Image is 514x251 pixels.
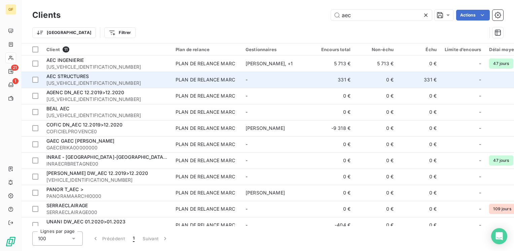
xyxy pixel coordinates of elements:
span: 11 [63,46,69,52]
div: PLAN DE RELANCE MARC [176,141,235,148]
td: 0 € [355,136,398,152]
a: 21 [5,66,16,77]
img: Logo LeanPay [5,236,16,247]
span: 47 jours [489,155,513,166]
span: - [479,60,481,67]
span: [PERSON_NAME] DW_AEC 12.2019>12.2020 [46,170,148,176]
span: UNANIMEARCHITECTE [46,225,168,232]
span: [PERSON_NAME] [246,125,285,131]
span: - [479,206,481,212]
td: 0 € [355,201,398,217]
span: [VEHICLE_IDENTIFICATION_NUMBER] [46,177,168,183]
div: Gestionnaires [246,47,307,52]
span: - [479,157,481,164]
td: 0 € [355,120,398,136]
td: 0 € [355,169,398,185]
div: Open Intercom Messenger [491,228,507,244]
span: PANOR T_AEC > [46,186,83,192]
span: - [479,125,481,132]
td: -9 318 € [311,120,355,136]
td: 5 713 € [311,56,355,72]
td: 0 € [398,169,441,185]
span: AEC STRUCTURES [46,73,89,79]
button: [GEOGRAPHIC_DATA] [32,27,96,38]
td: 0 € [398,201,441,217]
span: - [246,157,248,163]
div: PLAN DE RELANCE MARC [176,125,235,132]
span: 47 jours [489,59,513,69]
td: 0 € [311,88,355,104]
span: 100 [38,235,46,242]
span: COFIC DN_AEC 12.2019>12.2020 [46,122,122,128]
button: Filtrer [104,27,135,38]
span: - [246,77,248,82]
span: UNANI DW_AEC 01.2020>01.2023 [46,219,125,224]
button: Actions [456,10,490,21]
span: SERRAECLAIRAGE000 [46,209,168,216]
span: [US_VEHICLE_IDENTIFICATION_NUMBER] [46,64,168,70]
td: 0 € [398,56,441,72]
span: - [479,189,481,196]
div: Limite d’encours [445,47,481,52]
span: - [246,174,248,179]
td: 5 713 € [355,56,398,72]
td: 0 € [398,152,441,169]
span: INRAECRBRETAGNE00 [46,160,168,167]
h3: Clients [32,9,61,21]
span: BEAL AEC [46,106,69,111]
div: PLAN DE RELANCE MARC [176,93,235,99]
td: 0 € [398,88,441,104]
span: - [246,93,248,99]
span: GAEC GAEC [PERSON_NAME] [46,138,114,144]
td: 0 € [311,185,355,201]
span: - [246,206,248,212]
td: 0 € [398,104,441,120]
div: Encours total [316,47,351,52]
div: PLAN DE RELANCE MARC [176,206,235,212]
span: AEC INGENIERIE [46,57,84,63]
div: PLAN DE RELANCE MARC [176,76,235,83]
span: - [246,141,248,147]
td: 0 € [311,104,355,120]
span: SERRAECLAIRAGE [46,203,88,208]
span: [PERSON_NAME] [246,190,285,195]
span: [US_VEHICLE_IDENTIFICATION_NUMBER] [46,80,168,86]
span: INRAE - [GEOGRAPHIC_DATA]-[GEOGRAPHIC_DATA] -SBFC [46,154,181,160]
td: 331 € [398,72,441,88]
input: Rechercher [331,10,432,21]
div: PLAN DE RELANCE MARC [176,222,235,228]
div: Non-échu [359,47,394,52]
td: 0 € [398,217,441,233]
div: [PERSON_NAME] , + 1 [246,60,307,67]
span: 1 [133,235,135,242]
button: Précédent [88,231,129,246]
div: PLAN DE RELANCE MARC [176,60,235,67]
td: 0 € [355,152,398,169]
button: Suivant [139,231,173,246]
td: 0 € [311,136,355,152]
div: PLAN DE RELANCE MARC [176,109,235,115]
td: 0 € [398,136,441,152]
span: - [479,76,481,83]
div: GF [5,4,16,15]
span: PANORAMAARCHI0000 [46,193,168,200]
span: [US_VEHICLE_IDENTIFICATION_NUMBER] [46,96,168,103]
td: 0 € [398,185,441,201]
span: - [479,109,481,115]
td: -404 € [311,217,355,233]
span: AGENC DN_AEC 12.2019>12.2020 [46,89,124,95]
td: 0 € [311,201,355,217]
td: 0 € [355,217,398,233]
span: - [479,222,481,228]
td: 0 € [311,169,355,185]
span: 21 [11,65,19,71]
td: 0 € [355,72,398,88]
td: 0 € [311,152,355,169]
span: - [479,93,481,99]
span: COFICIELPROVENCE0 [46,128,168,135]
span: - [479,173,481,180]
div: PLAN DE RELANCE MARC [176,157,235,164]
div: Plan de relance [176,47,237,52]
td: 0 € [355,88,398,104]
td: 0 € [355,185,398,201]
